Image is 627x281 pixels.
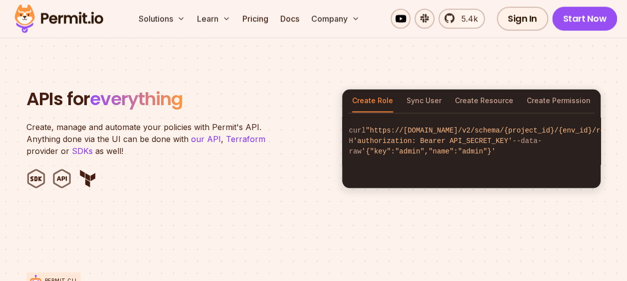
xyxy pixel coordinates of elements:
[407,90,441,113] button: Sync User
[238,9,272,29] a: Pricing
[193,9,234,29] button: Learn
[366,127,621,135] span: "https://[DOMAIN_NAME]/v2/schema/{project_id}/{env_id}/roles"
[10,2,108,36] img: Permit logo
[276,9,303,29] a: Docs
[362,147,496,155] span: '{"key":"admin","name":"admin"}'
[352,90,393,113] button: Create Role
[135,9,189,29] button: Solutions
[226,134,265,144] a: Terraform
[307,9,364,29] button: Company
[552,7,618,31] a: Start Now
[191,134,221,144] a: our API
[26,89,330,109] h2: APIs for
[26,121,276,157] p: Create, manage and automate your policies with Permit's API. Anything done via the UI can be done...
[438,9,485,29] a: 5.4k
[455,90,513,113] button: Create Resource
[90,86,183,112] span: everything
[342,118,601,165] code: curl -H --data-raw
[497,7,548,31] a: Sign In
[455,13,478,25] span: 5.4k
[527,90,591,113] button: Create Permission
[72,146,93,156] a: SDKs
[353,137,512,145] span: 'authorization: Bearer API_SECRET_KEY'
